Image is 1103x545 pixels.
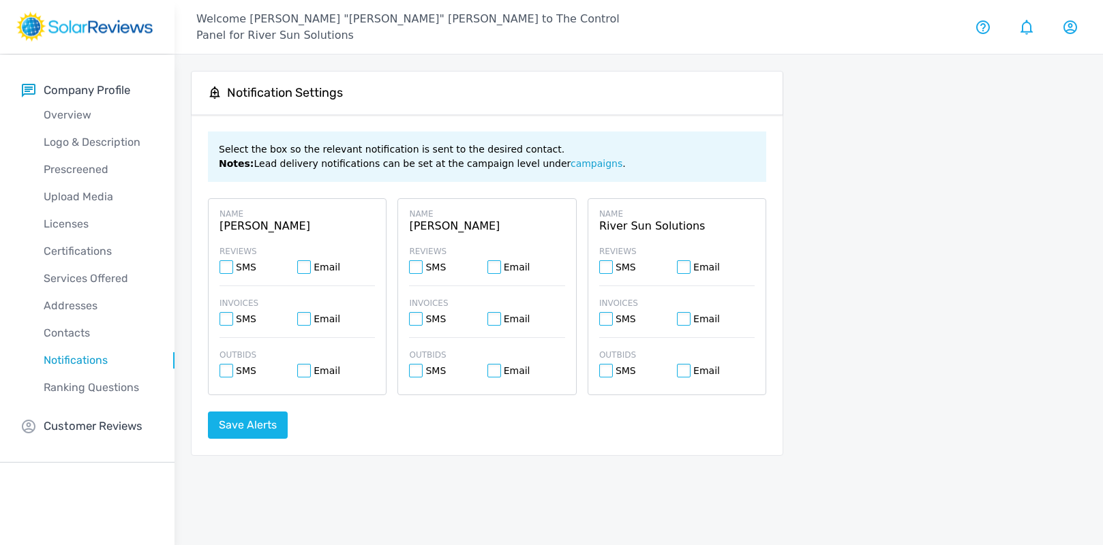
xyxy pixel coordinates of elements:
p: Prescreened [22,161,175,178]
a: Certifications [22,238,175,265]
span: Email [311,260,340,275]
p: Invoices [220,297,375,312]
p: Outbids [599,349,755,364]
p: Reviews [220,245,375,260]
span: SMS [423,364,446,378]
a: Prescreened [22,156,175,183]
span: Email [311,364,340,378]
p: [PERSON_NAME] [409,218,564,245]
span: SMS [613,312,636,326]
p: Addresses [22,298,175,314]
p: Logo & Description [22,134,175,151]
a: Addresses [22,292,175,320]
span: SMS [233,260,256,275]
h5: Notification Settings [227,85,343,101]
p: Ranking Questions [22,379,175,396]
span: Email [501,312,530,326]
p: Welcome [PERSON_NAME] "[PERSON_NAME]" [PERSON_NAME] to The Control Panel for River Sun Solutions [196,11,639,44]
p: Select the box so the relevant notification is sent to the desired contact. [219,142,755,157]
p: Outbids [220,349,375,364]
p: Lead delivery notifications can be set at the campaign level under . [219,157,755,171]
a: Overview [22,102,175,129]
p: Outbids [409,349,564,364]
p: Reviews [409,245,564,260]
p: Contacts [22,325,175,341]
a: Services Offered [22,265,175,292]
a: Ranking Questions [22,374,175,401]
a: Upload Media [22,183,175,211]
span: SMS [423,312,446,326]
p: River Sun Solutions [599,218,755,245]
span: SMS [423,260,446,275]
p: Name [409,210,564,218]
p: Name [599,210,755,218]
span: Email [691,364,720,378]
p: Certifications [22,243,175,260]
span: SMS [613,260,636,275]
p: Licenses [22,216,175,232]
a: Licenses [22,211,175,238]
span: SMS [233,312,256,326]
p: Notifications [22,352,175,369]
a: Logo & Description [22,129,175,156]
strong: Notes: [219,158,254,169]
p: Overview [22,107,175,123]
span: Email [501,260,530,275]
span: Email [691,312,720,326]
p: Services Offered [22,270,175,287]
a: Contacts [22,320,175,347]
a: Notifications [22,347,175,374]
span: SMS [233,364,256,378]
p: Reviews [599,245,755,260]
span: Email [501,364,530,378]
p: Name [220,210,375,218]
p: Invoices [599,297,755,312]
p: Company Profile [44,82,130,99]
span: Email [311,312,340,326]
p: Customer Reviews [44,418,142,435]
span: SMS [613,364,636,378]
span: Email [691,260,720,275]
button: Save alerts [208,411,288,439]
p: Invoices [409,297,564,312]
p: Upload Media [22,189,175,205]
p: [PERSON_NAME] [220,218,375,245]
a: campaigns [571,158,622,169]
